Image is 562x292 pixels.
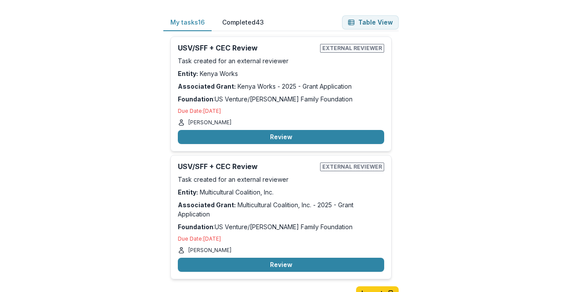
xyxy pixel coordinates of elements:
p: Multicultural Coalition, Inc. - 2025 - Grant Application [178,200,384,219]
p: Due Date: [DATE] [178,235,384,243]
strong: Entity: [178,188,198,196]
p: [PERSON_NAME] [188,246,231,254]
button: Completed 43 [215,14,271,31]
strong: Associated Grant: [178,201,236,209]
p: Kenya Works - 2025 - Grant Application [178,82,384,91]
span: External reviewer [320,44,384,53]
strong: Entity: [178,70,198,77]
strong: Foundation [178,223,213,231]
strong: Foundation [178,95,213,103]
p: Task created for an external reviewer [178,56,384,65]
h2: USV/SFF + CEC Review [178,44,317,52]
p: : US Venture/[PERSON_NAME] Family Foundation [178,94,384,104]
button: Table View [342,15,399,29]
h2: USV/SFF + CEC Review [178,162,317,171]
button: My tasks 16 [163,14,212,31]
p: Multicultural Coalition, Inc. [178,187,384,197]
button: Review [178,130,384,144]
p: Task created for an external reviewer [178,175,384,184]
p: Due Date: [DATE] [178,107,384,115]
button: Review [178,258,384,272]
span: External reviewer [320,162,384,171]
strong: Associated Grant: [178,83,236,90]
p: Kenya Works [178,69,384,78]
p: : US Venture/[PERSON_NAME] Family Foundation [178,222,384,231]
p: [PERSON_NAME] [188,119,231,126]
